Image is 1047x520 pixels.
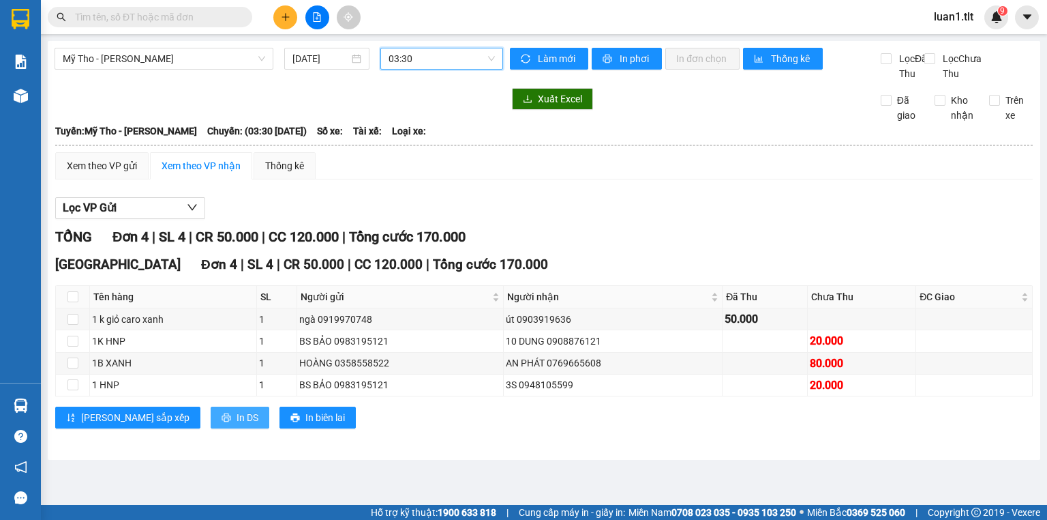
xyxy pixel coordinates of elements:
[945,93,979,123] span: Kho nhận
[353,124,382,139] span: Tài xế:
[620,51,651,66] span: In phơi
[743,48,823,70] button: bar-chartThống kê
[349,229,466,245] span: Tổng cước 170.000
[259,356,294,371] div: 1
[222,413,231,424] span: printer
[14,399,28,413] img: warehouse-icon
[433,257,548,272] span: Tổng cước 170.000
[915,505,917,520] span: |
[284,257,344,272] span: CR 50.000
[592,48,662,70] button: printerIn phơi
[807,505,905,520] span: Miền Bắc
[257,286,297,308] th: SL
[152,229,155,245] span: |
[810,332,913,349] div: 20.000
[67,158,137,173] div: Xem theo VP gửi
[66,413,76,424] span: sort-ascending
[342,229,346,245] span: |
[292,51,348,66] input: 13/08/2025
[262,229,265,245] span: |
[55,197,205,219] button: Lọc VP Gửi
[971,508,981,517] span: copyright
[512,88,593,110] button: downloadXuất Excel
[725,310,805,328] div: 50.000
[12,9,29,29] img: logo-vxr
[506,377,720,392] div: 3S 0948105599
[299,377,502,392] div: BS BẢO 0983195121
[538,51,577,66] span: Làm mới
[507,289,708,304] span: Người nhận
[506,334,720,349] div: 10 DUNG 0908876121
[92,312,254,327] div: 1 k giỏ caro xanh
[538,91,582,106] span: Xuất Excel
[305,5,329,29] button: file-add
[810,355,913,372] div: 80.000
[189,229,192,245] span: |
[301,289,490,304] span: Người gửi
[247,257,273,272] span: SL 4
[800,510,804,515] span: ⚪️
[344,12,353,22] span: aim
[519,505,625,520] span: Cung cấp máy in - giấy in:
[354,257,423,272] span: CC 120.000
[510,48,588,70] button: syncLàm mới
[371,505,496,520] span: Hỗ trợ kỹ thuật:
[14,461,27,474] span: notification
[998,6,1007,16] sup: 9
[523,94,532,105] span: download
[281,12,290,22] span: plus
[55,126,197,136] b: Tuyến: Mỹ Tho - [PERSON_NAME]
[1000,6,1005,16] span: 9
[506,505,509,520] span: |
[937,51,990,81] span: Lọc Chưa Thu
[990,11,1003,23] img: icon-new-feature
[506,312,720,327] div: út 0903919636
[14,89,28,103] img: warehouse-icon
[299,334,502,349] div: BS BẢO 0983195121
[273,5,297,29] button: plus
[14,491,27,504] span: message
[438,507,496,518] strong: 1900 633 818
[426,257,429,272] span: |
[603,54,614,65] span: printer
[1000,93,1033,123] span: Trên xe
[279,407,356,429] button: printerIn biên lai
[92,334,254,349] div: 1K HNP
[754,54,765,65] span: bar-chart
[771,51,812,66] span: Thống kê
[312,12,322,22] span: file-add
[892,93,925,123] span: Đã giao
[14,430,27,443] span: question-circle
[55,229,92,245] span: TỔNG
[63,199,117,216] span: Lọc VP Gửi
[923,8,984,25] span: luan1.tlt
[305,410,345,425] span: In biên lai
[55,407,200,429] button: sort-ascending[PERSON_NAME] sắp xếp
[299,356,502,371] div: HOÀNG 0358558522
[810,377,913,394] div: 20.000
[57,12,66,22] span: search
[665,48,740,70] button: In đơn chọn
[337,5,361,29] button: aim
[259,377,294,392] div: 1
[63,48,265,69] span: Mỹ Tho - Hồ Chí Minh
[196,229,258,245] span: CR 50.000
[92,377,254,392] div: 1 HNP
[920,289,1018,304] span: ĐC Giao
[207,124,307,139] span: Chuyến: (03:30 [DATE])
[671,507,796,518] strong: 0708 023 035 - 0935 103 250
[237,410,258,425] span: In DS
[259,312,294,327] div: 1
[317,124,343,139] span: Số xe:
[112,229,149,245] span: Đơn 4
[389,48,496,69] span: 03:30
[290,413,300,424] span: printer
[348,257,351,272] span: |
[521,54,532,65] span: sync
[92,356,254,371] div: 1B XANH
[277,257,280,272] span: |
[90,286,257,308] th: Tên hàng
[241,257,244,272] span: |
[506,356,720,371] div: AN PHÁT 0769665608
[187,202,198,213] span: down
